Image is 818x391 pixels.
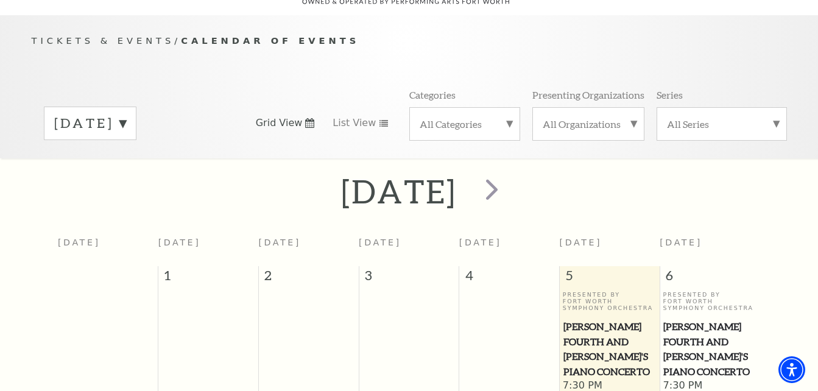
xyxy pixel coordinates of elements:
[778,356,805,383] div: Accessibility Menu
[58,230,158,266] th: [DATE]
[663,291,757,312] p: Presented By Fort Worth Symphony Orchestra
[420,118,510,130] label: All Categories
[657,88,683,101] p: Series
[258,238,301,247] span: [DATE]
[359,238,401,247] span: [DATE]
[32,33,787,49] p: /
[158,238,201,247] span: [DATE]
[259,266,359,291] span: 2
[32,35,175,46] span: Tickets & Events
[459,266,559,291] span: 4
[660,238,702,247] span: [DATE]
[560,238,602,247] span: [DATE]
[459,238,502,247] span: [DATE]
[359,266,459,291] span: 3
[543,118,634,130] label: All Organizations
[181,35,359,46] span: Calendar of Events
[468,170,512,213] button: next
[660,266,760,291] span: 6
[532,88,644,101] p: Presenting Organizations
[563,319,657,379] a: Brahms Fourth and Grieg's Piano Concerto
[560,266,660,291] span: 5
[256,116,303,130] span: Grid View
[158,266,258,291] span: 1
[563,291,657,312] p: Presented By Fort Worth Symphony Orchestra
[54,114,126,133] label: [DATE]
[667,118,777,130] label: All Series
[563,319,656,379] span: [PERSON_NAME] Fourth and [PERSON_NAME]'s Piano Concerto
[341,172,456,211] h2: [DATE]
[409,88,456,101] p: Categories
[663,319,756,379] span: [PERSON_NAME] Fourth and [PERSON_NAME]'s Piano Concerto
[333,116,376,130] span: List View
[663,319,757,379] a: Brahms Fourth and Grieg's Piano Concerto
